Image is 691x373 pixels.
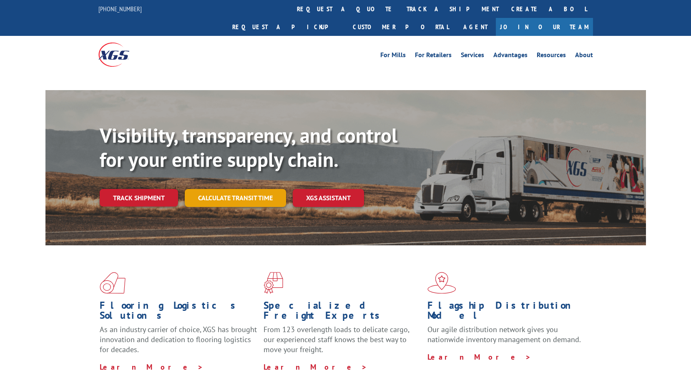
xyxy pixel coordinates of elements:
[427,272,456,294] img: xgs-icon-flagship-distribution-model-red
[293,189,364,207] a: XGS ASSISTANT
[380,52,406,61] a: For Mills
[415,52,452,61] a: For Retailers
[100,189,178,207] a: Track shipment
[575,52,593,61] a: About
[264,362,367,372] a: Learn More >
[455,18,496,36] a: Agent
[100,325,257,354] span: As an industry carrier of choice, XGS has brought innovation and dedication to flooring logistics...
[493,52,528,61] a: Advantages
[264,300,421,325] h1: Specialized Freight Experts
[100,300,257,325] h1: Flooring Logistics Solutions
[100,272,126,294] img: xgs-icon-total-supply-chain-intelligence-red
[264,325,421,362] p: From 123 overlength loads to delicate cargo, our experienced staff knows the best way to move you...
[185,189,286,207] a: Calculate transit time
[347,18,455,36] a: Customer Portal
[100,362,204,372] a: Learn More >
[496,18,593,36] a: Join Our Team
[226,18,347,36] a: Request a pickup
[427,300,585,325] h1: Flagship Distribution Model
[427,352,531,362] a: Learn More >
[427,325,581,344] span: Our agile distribution network gives you nationwide inventory management on demand.
[100,122,397,172] b: Visibility, transparency, and control for your entire supply chain.
[98,5,142,13] a: [PHONE_NUMBER]
[461,52,484,61] a: Services
[537,52,566,61] a: Resources
[264,272,283,294] img: xgs-icon-focused-on-flooring-red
